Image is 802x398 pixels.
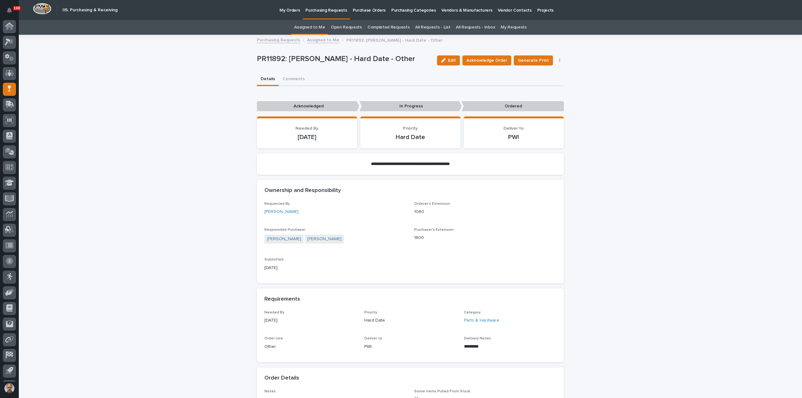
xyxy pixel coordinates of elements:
[414,235,556,241] p: 1800
[264,228,305,232] span: Responsible Purchaser
[503,126,524,131] span: Deliver to
[414,202,450,206] span: Orderer's Extension
[514,55,553,65] button: Generate Print
[461,101,564,111] p: Ordered
[264,202,290,206] span: Requested By
[264,209,299,215] a: [PERSON_NAME]
[264,133,350,141] p: [DATE]
[257,54,432,64] p: PR11892: [PERSON_NAME] - Hard Date - Other
[257,36,300,43] a: Purchasing Requests
[364,311,377,314] span: Priority
[264,296,300,303] h2: Requirements
[307,236,341,242] a: [PERSON_NAME]
[364,337,382,340] span: Deliver to
[462,55,511,65] button: Acknowledge Order
[264,265,407,271] p: [DATE]
[414,228,454,232] span: Purchaser's Extension
[456,20,495,35] a: All Requests - Inbox
[3,382,16,395] button: users-avatar
[14,6,20,10] p: 100
[264,337,283,340] span: Order Use
[257,73,279,86] button: Details
[464,311,481,314] span: Category
[359,101,462,111] p: In Progress
[264,344,357,350] p: Other
[264,258,284,261] span: Submitted
[367,20,409,35] a: Completed Requests
[414,209,556,215] p: 1060
[264,375,299,382] h2: Order Details
[33,3,51,14] img: Workspace Logo
[466,57,507,64] span: Acknowledge Order
[464,337,491,340] span: Delivery Notes
[62,8,117,13] h2: 05. Purchasing & Receiving
[471,133,556,141] p: PWI
[448,58,456,63] span: Edit
[295,126,318,131] span: Needed By
[267,236,301,242] a: [PERSON_NAME]
[403,126,418,131] span: Priority
[415,20,450,35] a: All Requests - List
[368,133,453,141] p: Hard Date
[294,20,325,35] a: Assigned to Me
[3,4,16,17] button: Notifications
[464,317,499,324] a: Parts & Hardware
[307,36,339,43] a: Assigned to Me
[518,57,549,64] span: Generate Print
[501,20,527,35] a: My Requests
[264,317,357,324] p: [DATE]
[437,55,460,65] button: Edit
[264,187,341,194] h2: Ownership and Responsibility
[364,317,457,324] p: Hard Date
[414,390,470,393] span: Some Items Pulled From Stock
[331,20,362,35] a: Open Requests
[364,344,457,350] p: PWI
[346,36,443,43] p: PR11892: [PERSON_NAME] - Hard Date - Other
[279,73,309,86] button: Comments
[257,101,359,111] p: Acknowledged
[264,311,284,314] span: Needed By
[264,390,276,393] span: Notes
[8,8,16,18] div: Notifications100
